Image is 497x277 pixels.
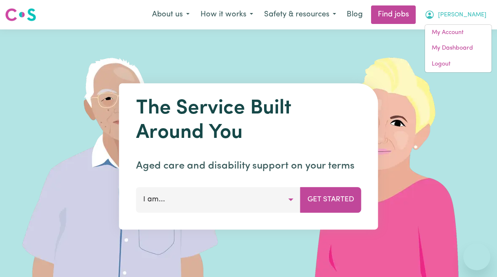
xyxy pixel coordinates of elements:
[195,6,259,24] button: How it works
[438,11,486,20] span: [PERSON_NAME]
[136,97,361,145] h1: The Service Built Around You
[419,6,492,24] button: My Account
[259,6,342,24] button: Safety & resources
[5,5,36,24] a: Careseekers logo
[147,6,195,24] button: About us
[300,187,361,212] button: Get Started
[425,56,492,72] a: Logout
[425,25,492,41] a: My Account
[371,5,416,24] a: Find jobs
[136,187,301,212] button: I am...
[342,5,368,24] a: Blog
[425,24,492,73] div: My Account
[463,243,490,270] iframe: Button to launch messaging window
[5,7,36,22] img: Careseekers logo
[136,158,361,174] p: Aged care and disability support on your terms
[425,40,492,56] a: My Dashboard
